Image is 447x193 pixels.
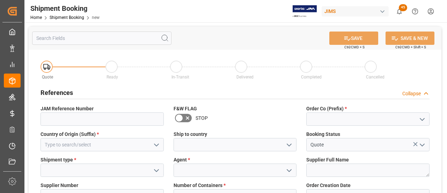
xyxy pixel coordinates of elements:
button: open menu [416,114,427,125]
input: Search Fields [32,32,171,45]
span: Cancelled [366,75,384,80]
a: Home [30,15,42,20]
span: F&W FLAG [174,105,197,112]
span: Agent [174,156,190,164]
span: JAM Reference Number [41,105,94,112]
span: Number of Containers [174,182,226,189]
span: In-Transit [171,75,189,80]
button: JIMS [322,5,391,18]
span: Supplier Number [41,182,78,189]
span: Ctrl/CMD + S [344,44,365,50]
span: Shipment type [41,156,76,164]
img: Exertis%20JAM%20-%20Email%20Logo.jpg_1722504956.jpg [293,5,317,18]
a: Shipment Booking [50,15,84,20]
div: JIMS [322,6,389,16]
input: Type to search/select [41,138,164,151]
span: 45 [399,4,407,11]
button: Help Center [407,4,423,19]
h2: References [41,88,73,97]
button: open menu [284,165,294,176]
span: Completed [301,75,322,80]
span: Order Creation Date [306,182,351,189]
div: Collapse [402,90,421,97]
button: open menu [151,139,161,150]
div: Shipment Booking [30,3,100,14]
button: show 45 new notifications [391,4,407,19]
button: open menu [151,165,161,176]
button: SAVE [329,32,378,45]
span: Order Co (Prefix) [306,105,347,112]
span: Booking Status [306,131,340,138]
span: Ready [107,75,118,80]
span: Country of Origin (Suffix) [41,131,99,138]
button: open menu [416,139,427,150]
button: open menu [284,139,294,150]
span: Ctrl/CMD + Shift + S [395,44,426,50]
span: STOP [196,115,208,122]
span: Ship to country [174,131,207,138]
span: Delivered [236,75,254,80]
span: Quote [42,75,53,80]
span: Supplier Full Name [306,156,349,164]
button: SAVE & NEW [386,32,434,45]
